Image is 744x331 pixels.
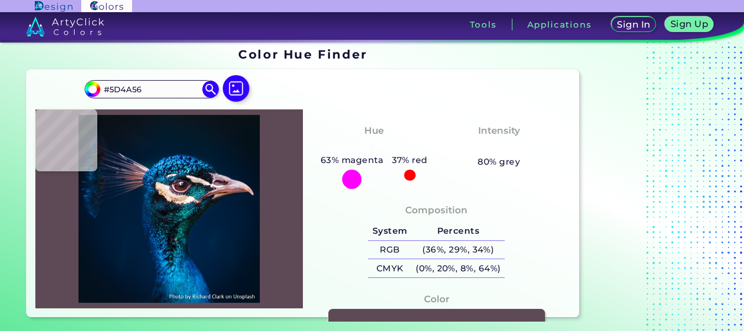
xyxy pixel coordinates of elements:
h5: Sign Up [672,20,706,28]
h3: Tools [470,20,497,29]
iframe: Advertisement [584,44,722,322]
h5: System [368,222,411,240]
h3: Pale [483,140,515,154]
a: Sign Up [667,18,711,31]
h5: Sign In [619,20,649,29]
h4: Color [424,291,449,307]
h5: CMYK [368,259,411,277]
img: icon search [202,81,219,97]
input: type color.. [100,82,203,97]
h5: (0%, 20%, 8%, 64%) [411,259,505,277]
img: img_pavlin.jpg [41,115,297,303]
img: icon picture [223,75,249,102]
h5: RGB [368,241,411,259]
h5: 63% magenta [316,153,387,167]
h5: 80% grey [478,155,520,169]
h4: Composition [405,202,468,218]
h3: Applications [527,20,592,29]
h5: 37% red [387,153,432,167]
h3: Reddish Magenta [323,140,425,154]
img: ArtyClick Design logo [35,1,72,12]
h4: Intensity [478,123,520,139]
img: logo_artyclick_colors_white.svg [26,17,104,36]
h1: Color Hue Finder [238,46,367,62]
h5: Percents [411,222,505,240]
h5: (36%, 29%, 34%) [411,241,505,259]
a: Sign In [614,18,654,31]
h4: Hue [364,123,384,139]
